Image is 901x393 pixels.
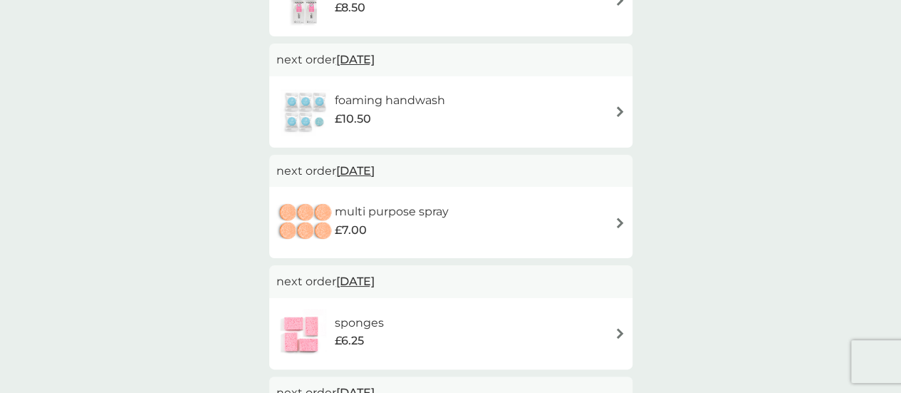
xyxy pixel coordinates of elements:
img: sponges [276,309,326,359]
span: [DATE] [336,267,375,295]
span: [DATE] [336,157,375,185]
img: arrow right [615,106,625,117]
img: multi purpose spray [276,198,335,247]
h6: foaming handwash [335,91,445,110]
img: arrow right [615,328,625,339]
span: £7.00 [335,221,367,240]
p: next order [276,162,625,180]
span: [DATE] [336,46,375,73]
img: foaming handwash [276,87,335,137]
h6: multi purpose spray [335,203,449,221]
p: next order [276,272,625,291]
span: £6.25 [334,332,363,350]
p: next order [276,51,625,69]
h6: sponges [334,314,383,332]
span: £10.50 [335,110,371,128]
img: arrow right [615,218,625,228]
